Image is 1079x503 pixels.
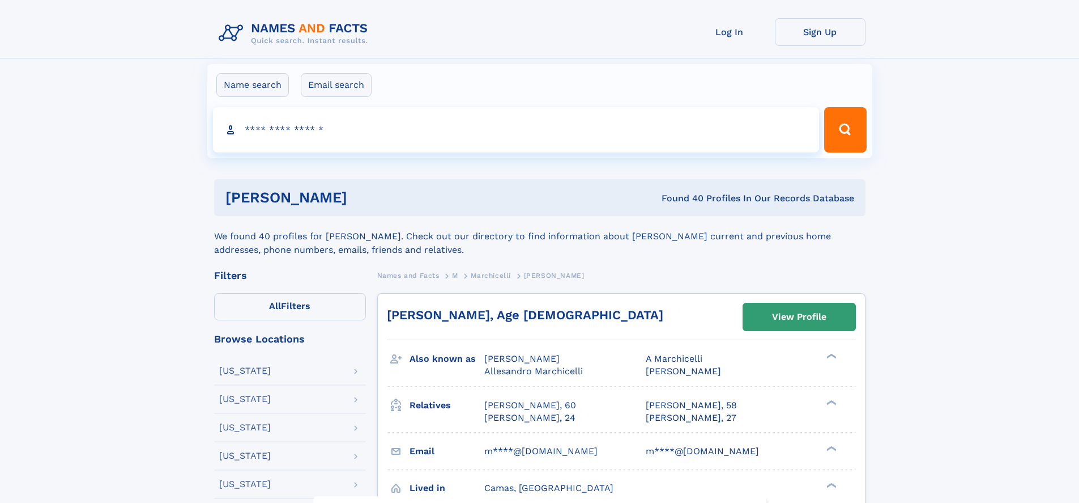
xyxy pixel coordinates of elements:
[471,268,511,282] a: Marchicelli
[646,412,736,424] a: [PERSON_NAME], 27
[219,423,271,432] div: [US_STATE]
[824,481,837,489] div: ❯
[225,191,505,205] h1: [PERSON_NAME]
[484,412,575,424] a: [PERSON_NAME], 24
[387,308,663,322] a: [PERSON_NAME], Age [DEMOGRAPHIC_DATA]
[824,445,837,452] div: ❯
[824,399,837,406] div: ❯
[484,399,576,412] a: [PERSON_NAME], 60
[824,353,837,360] div: ❯
[219,366,271,375] div: [US_STATE]
[410,479,484,498] h3: Lived in
[471,272,511,280] span: Marchicelli
[484,366,583,377] span: Allesandro Marchicelli
[775,18,865,46] a: Sign Up
[269,301,281,311] span: All
[504,192,854,205] div: Found 40 Profiles In Our Records Database
[452,272,458,280] span: M
[219,451,271,460] div: [US_STATE]
[452,268,458,282] a: M
[646,366,721,377] span: [PERSON_NAME]
[824,107,866,153] button: Search Button
[219,395,271,404] div: [US_STATE]
[214,334,366,344] div: Browse Locations
[772,304,826,330] div: View Profile
[646,399,737,412] a: [PERSON_NAME], 58
[646,353,702,364] span: A Marchicelli
[219,480,271,489] div: [US_STATE]
[214,293,366,320] label: Filters
[410,396,484,415] h3: Relatives
[484,353,560,364] span: [PERSON_NAME]
[214,270,366,281] div: Filters
[410,349,484,369] h3: Also known as
[216,73,289,97] label: Name search
[377,268,440,282] a: Names and Facts
[214,216,865,257] div: We found 40 profiles for [PERSON_NAME]. Check out our directory to find information about [PERSON...
[484,483,613,493] span: Camas, [GEOGRAPHIC_DATA]
[743,303,855,331] a: View Profile
[410,442,484,461] h3: Email
[684,18,775,46] a: Log In
[301,73,372,97] label: Email search
[524,272,585,280] span: [PERSON_NAME]
[214,18,377,49] img: Logo Names and Facts
[213,107,820,153] input: search input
